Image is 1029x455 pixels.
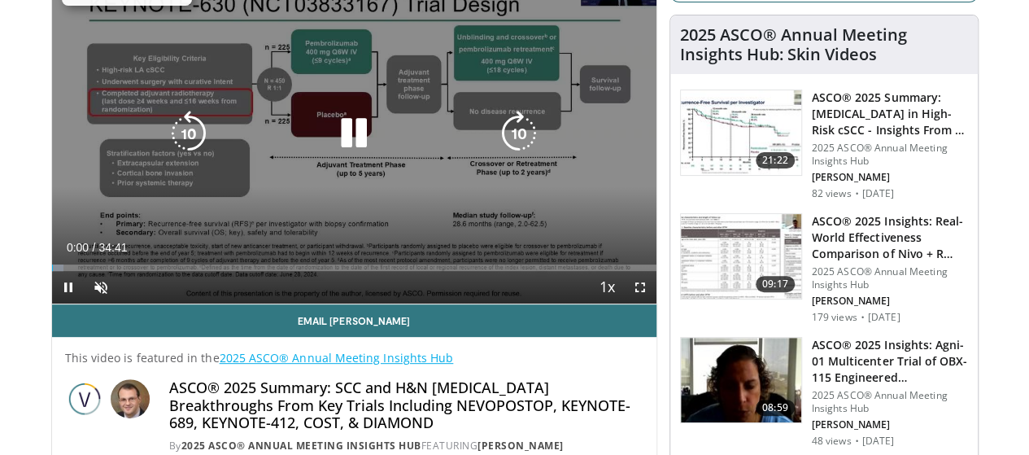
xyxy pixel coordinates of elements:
[52,265,656,271] div: Progress Bar
[812,418,968,431] p: [PERSON_NAME]
[624,271,656,304] button: Fullscreen
[812,90,968,138] h3: ASCO® 2025 Summary: [MEDICAL_DATA] in High-Risk cSCC - Insights From …
[220,350,454,365] a: 2025 ASCO® Annual Meeting Insights Hub
[812,389,968,415] p: 2025 ASCO® Annual Meeting Insights Hub
[756,400,795,416] span: 08:59
[169,439,643,453] div: By FEATURING
[812,213,968,262] h3: ASCO® 2025 Insights: Real-World Effectiveness Comparison of Nivo + R…
[854,187,858,200] div: ·
[67,241,89,254] span: 0:00
[65,379,104,418] img: 2025 ASCO® Annual Meeting Insights Hub
[862,187,895,200] p: [DATE]
[756,276,795,292] span: 09:17
[812,265,968,291] p: 2025 ASCO® Annual Meeting Insights Hub
[812,171,968,184] p: [PERSON_NAME]
[591,271,624,304] button: Playback Rate
[854,435,858,448] div: ·
[93,241,96,254] span: /
[85,271,117,304] button: Unmute
[680,213,968,324] a: 09:17 ASCO® 2025 Insights: Real-World Effectiveness Comparison of Nivo + R… 2025 ASCO® Annual Mee...
[680,25,968,64] h4: 2025 ASCO® Annual Meeting Insights Hub: Skin Videos
[181,439,421,453] a: 2025 ASCO® Annual Meeting Insights Hub
[812,142,968,168] p: 2025 ASCO® Annual Meeting Insights Hub
[680,337,968,448] a: 08:59 ASCO® 2025 Insights: Agni-01 Multicenter Trial of OBX-115 Engineered… 2025 ASCO® Annual Mee...
[98,241,127,254] span: 34:41
[681,90,801,175] img: 7690458f-0c76-4f61-811b-eb7c7f8681e5.150x105_q85_crop-smart_upscale.jpg
[52,304,656,337] a: Email [PERSON_NAME]
[862,435,895,448] p: [DATE]
[812,311,857,324] p: 179 views
[681,338,801,422] img: 3248663f-dc87-4925-8fb4-a7a57f5c8f6b.150x105_q85_crop-smart_upscale.jpg
[52,271,85,304] button: Pause
[111,379,150,418] img: Avatar
[756,152,795,168] span: 21:22
[812,295,968,308] p: [PERSON_NAME]
[812,337,968,386] h3: ASCO® 2025 Insights: Agni-01 Multicenter Trial of OBX-115 Engineered…
[812,187,852,200] p: 82 views
[477,439,564,453] a: [PERSON_NAME]
[812,435,852,448] p: 48 views
[169,379,643,432] h4: ASCO® 2025 Summary: SCC and H&N [MEDICAL_DATA] Breakthroughs From Key Trials Including NEVOPOSTOP...
[680,90,968,200] a: 21:22 ASCO® 2025 Summary: [MEDICAL_DATA] in High-Risk cSCC - Insights From … 2025 ASCO® Annual Me...
[681,214,801,299] img: ae2f56e5-51f2-42f8-bc82-196091d75f3c.150x105_q85_crop-smart_upscale.jpg
[868,311,900,324] p: [DATE]
[861,311,865,324] div: ·
[65,350,643,366] p: This video is featured in the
